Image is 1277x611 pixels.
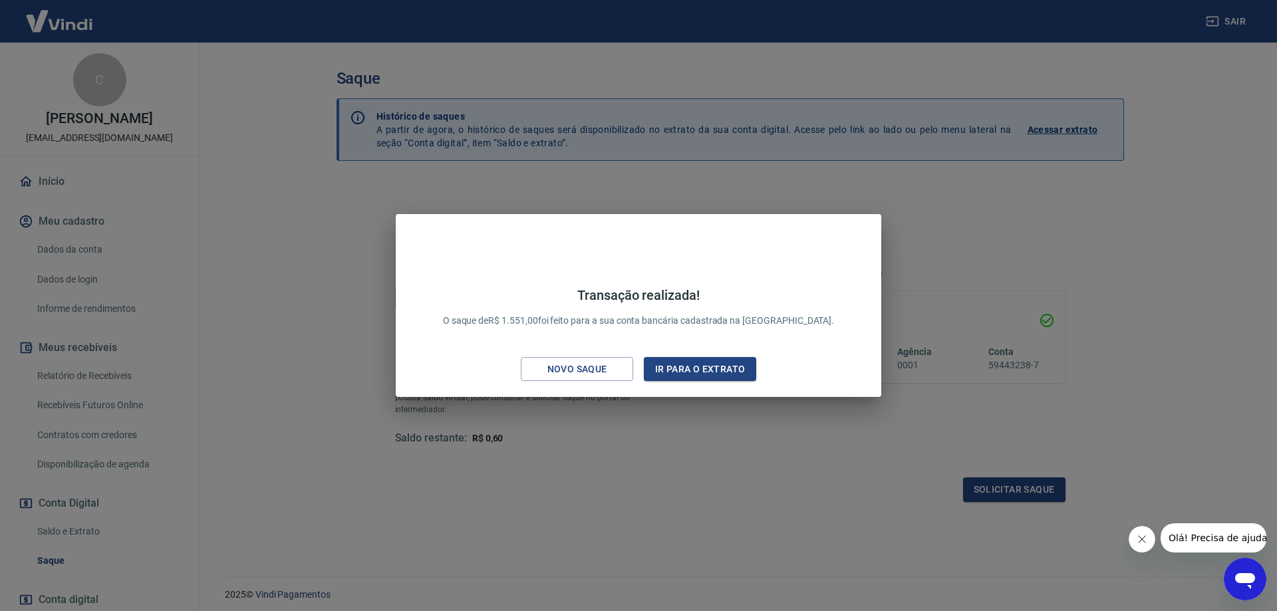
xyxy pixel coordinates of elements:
[644,357,756,382] button: Ir para o extrato
[1129,526,1155,552] iframe: Fechar mensagem
[443,287,835,303] h4: Transação realizada!
[443,287,835,328] p: O saque de R$ 1.551,00 foi feito para a sua conta bancária cadastrada na [GEOGRAPHIC_DATA].
[1224,558,1266,600] iframe: Botão para abrir a janela de mensagens
[1161,523,1266,552] iframe: Mensagem da empresa
[521,357,633,382] button: Novo saque
[531,361,623,378] div: Novo saque
[8,9,112,20] span: Olá! Precisa de ajuda?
